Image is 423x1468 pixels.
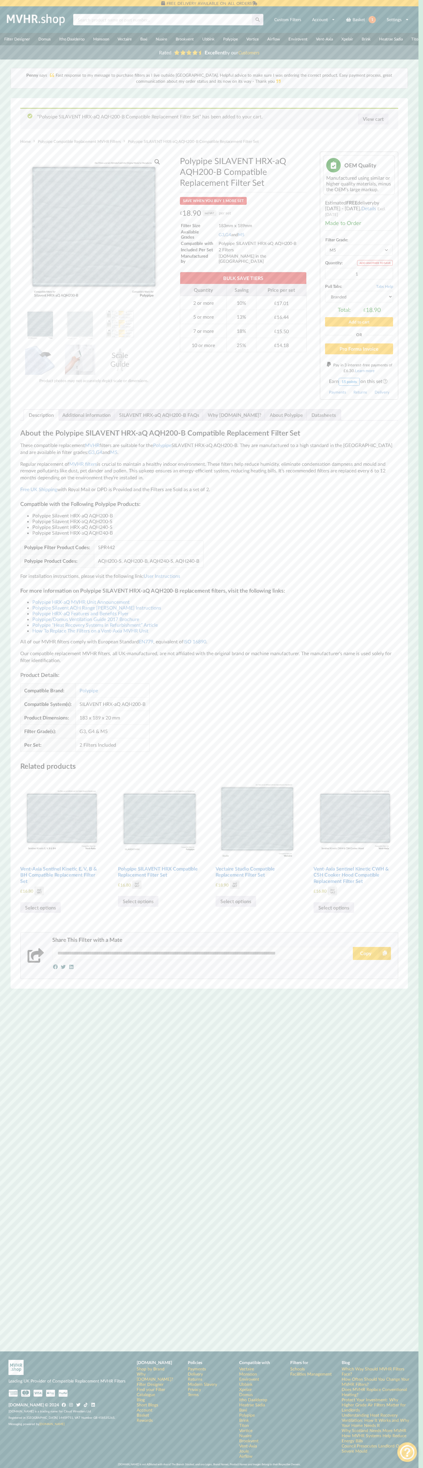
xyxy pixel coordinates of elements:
a: Facilities Management [290,1371,332,1376]
a: Itho Daalderop [55,33,89,45]
h3: Compatible with the Following Polypipe Products: [20,501,399,507]
button: Pro Forma Invoice [325,343,393,354]
a: Polypipe “Heat Recovery Systems in Refurbishment” Article [32,622,158,628]
b: [DOMAIN_NAME] [137,1360,172,1365]
a: Nuaire [239,1433,252,1438]
a: Select options for “Vectaire Studio Compatible Replacement Filter Set” [216,896,256,907]
a: Datasheets [311,410,336,420]
span: Polypipe SILAVENT HRX-aQ AQH200-B Compatible Replacement Filter Set [128,139,259,144]
span: £ [20,889,23,893]
a: Privacy [188,1387,201,1392]
a: How To Replace The Filters on a Vent-Axia MVHR Unit [32,628,148,633]
span: £ [216,882,218,887]
a: Nuaire [151,33,171,45]
span: £ [363,307,366,312]
h3: Product Details: [20,671,399,678]
a: Select options for “Vent-Axia Sentinel Kinetic E, V, B & BH Compatible Replacement Filter Set” [20,902,61,913]
a: Shop by Brand [137,1366,164,1371]
div: SAVE WHEN YOU BUY 1 MORE SET [180,197,247,205]
td: Polypipe Filter Product Codes: [21,541,94,554]
a: Payments [329,390,346,394]
a: Vent-Axia [312,33,337,45]
h2: Vectaire Studio Compatible Replacement Filter Set [216,863,299,880]
a: Settings [383,14,413,25]
th: Quantity [180,284,226,296]
div: incl [135,882,139,885]
a: Vectaire [113,33,136,45]
a: About Polypipe [270,410,303,420]
a: Monsoon [239,1371,257,1376]
a: Account [137,1407,152,1412]
a: Learn more [355,368,375,373]
a: EN779 [139,639,153,644]
div: 16.80 [314,887,337,895]
label: Filter Grade [325,237,347,242]
td: G3, G4 & M5 [76,724,149,738]
td: Per Set: [21,738,76,752]
img: Dimensions and Filter Grade of the Polypipe Silavent HRX-aQ AQH200-B Compatible MVHR Filter Repla... [65,309,95,339]
div: incl [330,888,334,891]
div: Scale Guide [105,345,135,375]
span: [DOMAIN_NAME] is a trading name for Cloud Wrestlers Ltd [8,1409,91,1413]
b: Pull Tabs: [325,284,342,289]
a: M5 [238,232,244,237]
a: Catalogue [137,1392,155,1397]
div: 16.80 [20,887,44,895]
a: Envirovent [284,33,312,45]
a: Short Blogs [137,1402,158,1407]
input: Product quantity [325,268,393,279]
a: Does MVHR Replace Conventional Heating? [342,1387,410,1397]
i: Customers [238,50,259,55]
a: Filter Designer [137,1382,164,1387]
div: 18.90 [216,880,239,889]
div: VAT [232,885,237,887]
a: Custom Filters [270,14,305,25]
a: Delivery [375,390,389,394]
td: 10% [226,296,256,310]
div: 15.50 [274,328,289,334]
a: Details [361,205,376,211]
a: Description [29,410,54,420]
a: Vent-Axia [239,1443,257,1448]
a: Polypipe [239,1412,255,1418]
div: Manufactured using similar or higher quality materials, minus the OEM's large markup. [326,175,392,192]
a: Vent-Axia Sentinel Kinetic E, V, B & BH Compatible Replacement Filter Set £16.80inclVAT [20,775,104,895]
a: Polypipe SILAVENT HRX Compatible Replacement Filter Set £16.80inclVAT [118,775,201,889]
a: Rated Excellentby ourCustomers [155,47,264,57]
span: £ [118,882,120,887]
b: Penny [26,72,38,78]
td: 5 or more [180,310,226,324]
span: £ [180,208,182,218]
input: Search product name or part number... [73,14,252,25]
h1: Polypipe SILAVENT HRX-aQ AQH200-B Compatible Replacement Filter Set [180,155,307,188]
p: All of our MVHR filters comply with European Standard , equivalent of . [20,638,399,645]
td: Polypipe SILAVENT HRX-aQ AQH200-B [218,240,306,246]
h2: Polypipe SILAVENT HRX Compatible Replacement Filter Set [118,863,201,880]
th: BULK SAVE TIERS [180,272,306,284]
a: Heatrae Sadia [375,33,407,45]
td: 183mm x 189mm [218,223,306,228]
a: Modern Slavery [188,1382,217,1387]
span: £ [343,368,346,373]
div: incl [37,888,41,891]
a: Airflow [239,1454,252,1459]
a: Joule [239,1448,249,1454]
td: 10 or more [180,338,226,352]
a: Monsoon [89,33,113,45]
a: Additional information [62,410,111,420]
b: Policies [188,1360,202,1365]
img: Polypipe Silavent HRX-aQ AQH200-B Compatible MVHR Filter Replacement Set from MVHR.shop [25,309,55,339]
a: Home [20,139,31,144]
p: Leading UK Provider of Compatible Replacement MVHR Filters [8,1378,128,1384]
img: Vectaire Studio Compatible MVHR Filter Replacement Set from MVHR.shop [216,775,299,858]
td: 2 or more [180,296,226,310]
div: “Polypipe SILAVENT HRX-aQ AQH200-B Compatible Replacement Filter Set” has been added to your cart. [20,108,399,129]
a: Polypipe [219,33,242,45]
span: OEM Quality [344,162,376,169]
span: Messaging powered by [8,1422,65,1426]
div: 6.30 [343,368,354,373]
a: G3 [219,232,224,237]
div: 18.90 [363,306,381,313]
td: 2 Filters [218,247,306,253]
h2: Related products [20,761,399,771]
